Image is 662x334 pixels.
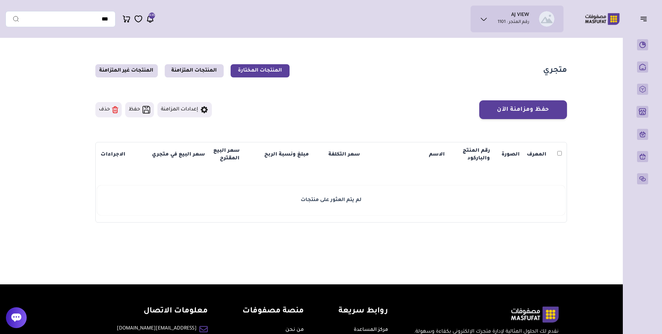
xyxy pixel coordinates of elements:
img: AJ VIEW [539,11,554,27]
h4: روابط سريعة [338,307,388,317]
h4: منصة مصفوفات [242,307,304,317]
a: مركز المساعدة [354,327,388,333]
strong: سعر البيع في متجري [152,152,205,158]
img: Logo [580,12,625,26]
strong: رقم المنتج والباركود [463,148,490,161]
a: المنتجات غير المتزامنة [95,64,158,77]
strong: الاجراءات [101,152,126,158]
p: رقم المتجر : 1101 [498,19,529,26]
iframe: Webchat Widget [622,294,653,325]
strong: الاسم [429,152,445,158]
a: المنتجات المختارة [231,64,290,77]
h1: AJ VIEW [511,12,529,19]
a: [EMAIL_ADDRESS][DOMAIN_NAME] [117,325,197,333]
strong: سعر التكلفة [328,152,360,158]
button: إعدادات المزامنة [157,102,212,117]
button: حفظ ومزامنة الآن [479,100,567,119]
div: لم يتم العثور على منتجات [100,197,562,204]
strong: الصورة [501,152,520,158]
a: من نحن [285,327,304,333]
a: 435 [146,15,154,23]
a: المنتجات المتزامنة [165,64,224,77]
strong: مبلغ ونسبة الربح [259,152,309,158]
button: حفظ [125,102,154,117]
h4: معلومات الاتصال [117,307,208,317]
h1: متجري [543,66,567,76]
strong: سعر البيع المقترح [213,148,240,161]
button: حذف [95,102,122,117]
span: 435 [149,12,155,19]
strong: المعرف [527,152,547,158]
